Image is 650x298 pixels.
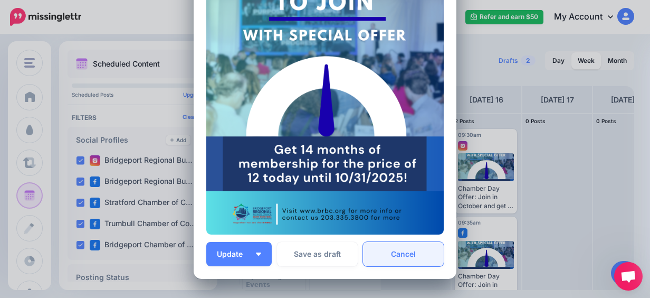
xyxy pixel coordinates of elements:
[363,242,444,266] a: Cancel
[217,250,251,258] span: Update
[206,242,272,266] button: Update
[277,242,358,266] button: Save as draft
[256,253,261,256] img: arrow-down-white.png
